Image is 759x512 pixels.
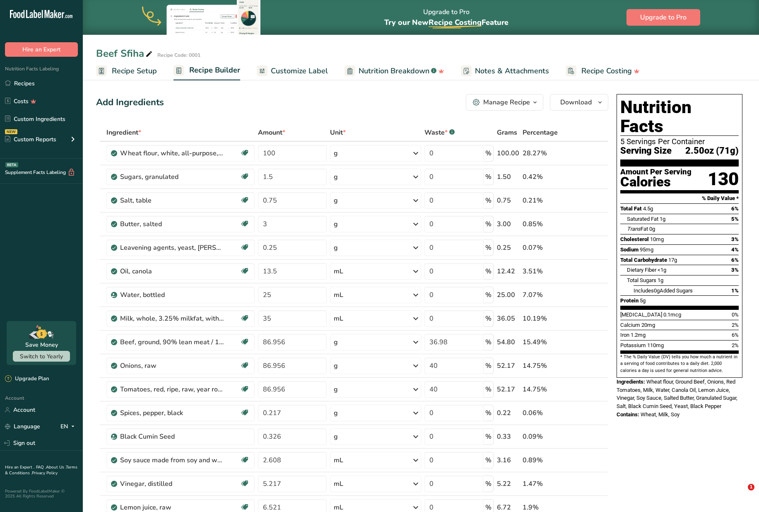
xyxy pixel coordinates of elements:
[732,322,739,328] span: 2%
[5,489,78,499] div: Powered By FoodLabelMaker © 2025 All Rights Reserved
[523,196,569,205] div: 0.21%
[497,266,519,276] div: 12.42
[173,61,240,81] a: Recipe Builder
[189,65,240,76] span: Recipe Builder
[334,384,338,394] div: g
[497,455,519,465] div: 3.16
[523,128,558,138] span: Percentage
[523,314,569,324] div: 10.19%
[334,314,343,324] div: mL
[550,94,608,111] button: Download
[334,266,343,276] div: mL
[120,290,224,300] div: Water, bottled
[334,219,338,229] div: g
[5,162,18,167] div: BETA
[334,337,338,347] div: g
[641,322,655,328] span: 20mg
[643,205,653,212] span: 4.5g
[497,384,519,394] div: 52.17
[627,226,648,232] span: Fat
[647,342,664,348] span: 110mg
[334,172,338,182] div: g
[359,65,429,77] span: Nutrition Breakdown
[120,243,224,253] div: Leavening agents, yeast, [PERSON_NAME], active dry
[668,257,677,263] span: 17g
[620,342,646,348] span: Potassium
[620,176,692,188] div: Calories
[96,62,157,80] a: Recipe Setup
[732,332,739,338] span: 6%
[620,98,739,136] h1: Nutrition Facts
[617,379,645,385] span: Ingredients:
[627,267,656,273] span: Dietary Fiber
[461,62,549,80] a: Notes & Attachments
[523,384,569,394] div: 14.75%
[620,146,672,156] span: Serving Size
[620,322,640,328] span: Calcium
[627,277,656,283] span: Total Sugars
[685,146,739,156] span: 2.50oz (71g)
[120,361,224,371] div: Onions, raw
[620,205,642,212] span: Total Fat
[626,9,700,26] button: Upgrade to Pro
[497,172,519,182] div: 1.50
[620,297,639,304] span: Protein
[36,464,46,470] a: FAQ .
[581,65,632,77] span: Recipe Costing
[627,216,658,222] span: Saturated Fat
[523,243,569,253] div: 0.07%
[649,226,655,232] span: 0g
[475,65,549,77] span: Notes & Attachments
[732,342,739,348] span: 2%
[620,257,667,263] span: Total Carbohydrate
[748,484,754,490] span: 1
[497,290,519,300] div: 25.00
[617,411,639,418] span: Contains:
[334,290,343,300] div: mL
[732,312,739,318] span: 0%
[120,172,224,182] div: Sugars, granulated
[497,243,519,253] div: 0.25
[627,226,641,232] i: Trans
[429,17,482,27] span: Recipe Costing
[5,42,78,57] button: Hire an Expert
[497,408,519,418] div: 0.22
[654,287,660,294] span: 0g
[257,62,328,80] a: Customize Label
[640,297,646,304] span: 5g
[120,266,224,276] div: Oil, canola
[334,196,338,205] div: g
[658,267,666,273] span: <1g
[620,138,739,146] div: 5 Servings Per Container
[731,257,739,263] span: 6%
[497,337,519,347] div: 54.80
[731,216,739,222] span: 5%
[523,266,569,276] div: 3.51%
[523,408,569,418] div: 0.06%
[731,484,751,504] iframe: Intercom live chat
[620,312,662,318] span: [MEDICAL_DATA]
[731,236,739,242] span: 3%
[497,314,519,324] div: 36.05
[120,314,224,324] div: Milk, whole, 3.25% milkfat, with added [MEDICAL_DATA]
[708,168,739,190] div: 130
[620,168,692,176] div: Amount Per Serving
[424,128,455,138] div: Waste
[731,246,739,253] span: 4%
[497,128,517,138] span: Grams
[620,354,739,374] section: * The % Daily Value (DV) tells you how much a nutrient in a serving of food contributes to a dail...
[660,216,665,222] span: 1g
[5,135,56,144] div: Custom Reports
[120,432,224,442] div: Black Cumin Seed
[641,411,679,418] span: Wheat, Milk, Soy
[96,46,154,61] div: Beef Sfiha
[271,65,328,77] span: Customize Label
[631,332,646,338] span: 1.2mg
[32,470,58,476] a: Privacy Policy
[523,290,569,300] div: 7.07%
[120,196,224,205] div: Salt, table
[13,351,70,362] button: Switch to Yearly
[620,236,649,242] span: Cholesterol
[120,337,224,347] div: Beef, ground, 90% lean meat / 10% fat, raw
[120,148,224,158] div: Wheat flour, white, all-purpose, enriched, bleached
